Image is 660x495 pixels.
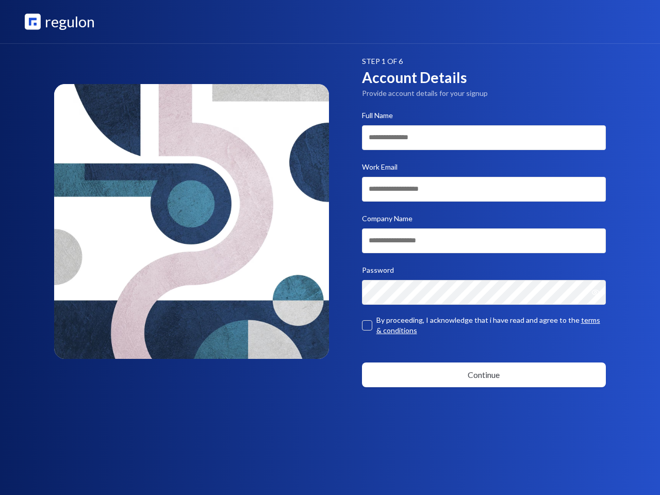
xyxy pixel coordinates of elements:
span: terms & conditions [376,316,600,335]
h3: Account Details [362,67,606,88]
p: regulon [45,10,95,33]
img: An image of shapes [54,84,329,359]
p: Provide account details for your signup [362,88,606,98]
label: Company Name [362,214,412,223]
label: Full Name [362,111,393,120]
button: Show password [591,280,606,305]
label: Work Email [362,162,398,171]
label: Password [362,266,394,274]
button: Continue [362,362,606,387]
p: STEP 1 OF 6 [362,56,606,67]
p: By proceeding, I acknowledge that i have read and agree to the [376,315,606,336]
